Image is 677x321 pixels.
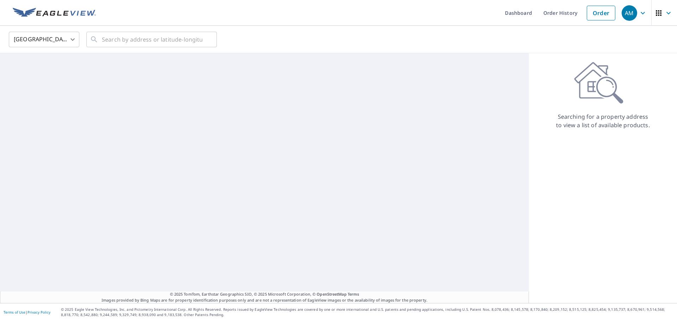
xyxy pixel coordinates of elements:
[9,30,79,49] div: [GEOGRAPHIC_DATA]
[4,310,50,314] p: |
[587,6,615,20] a: Order
[4,310,25,315] a: Terms of Use
[317,291,346,297] a: OpenStreetMap
[28,310,50,315] a: Privacy Policy
[13,8,96,18] img: EV Logo
[170,291,359,297] span: © 2025 TomTom, Earthstar Geographics SIO, © 2025 Microsoft Corporation, ©
[556,112,650,129] p: Searching for a property address to view a list of available products.
[61,307,673,317] p: © 2025 Eagle View Technologies, Inc. and Pictometry International Corp. All Rights Reserved. Repo...
[348,291,359,297] a: Terms
[622,5,637,21] div: AM
[102,30,202,49] input: Search by address or latitude-longitude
